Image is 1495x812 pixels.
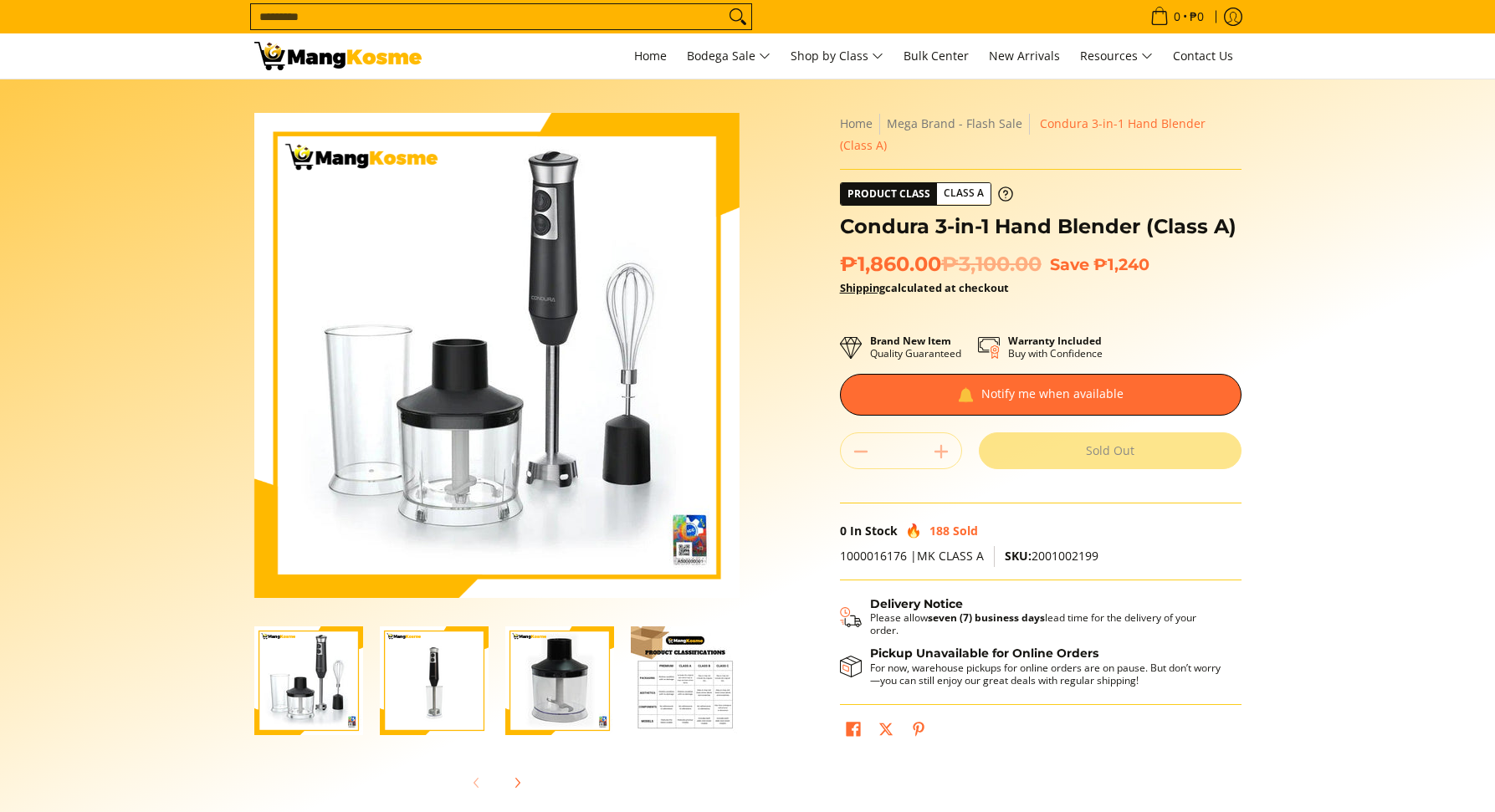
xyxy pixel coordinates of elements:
span: SKU: [1005,548,1032,564]
span: Class A [937,183,991,204]
a: Pin on Pinterest [907,718,930,746]
span: Contact Us [1173,48,1233,64]
a: Home [626,33,675,79]
a: Post on X [874,718,898,746]
p: Buy with Confidence [1008,335,1103,360]
a: Mega Brand - Flash Sale [887,115,1022,131]
p: For now, warehouse pickups for online orders are on pause. But don’t worry—you can still enjoy ou... [870,661,1225,687]
button: Search [724,4,751,29]
span: Bodega Sale [687,46,771,67]
span: Sold [953,523,978,539]
button: Next [499,764,535,801]
h1: Condura 3-in-1 Hand Blender (Class A) [840,214,1242,239]
span: 188 [929,523,950,539]
p: Quality Guaranteed [870,335,961,360]
span: ₱0 [1187,11,1206,23]
a: Shop by Class [782,33,892,79]
nav: Breadcrumbs [840,113,1242,156]
strong: Delivery Notice [870,596,963,611]
a: Share on Facebook [842,718,865,746]
img: condura-hand-blender-front-body-view-mang-kosme [505,626,614,735]
nav: Main Menu [438,33,1242,79]
strong: calculated at checkout [840,280,1009,295]
a: Bulk Center [895,33,977,79]
span: Home [634,48,667,64]
a: Home [840,115,873,131]
a: Resources [1072,33,1161,79]
a: Shipping [840,280,885,295]
del: ₱3,100.00 [941,252,1042,277]
span: Resources [1080,46,1153,67]
span: Product Class [841,183,937,205]
span: Save [1050,254,1089,274]
span: ₱1,860.00 [840,252,1042,277]
a: New Arrivals [980,33,1068,79]
a: Contact Us [1165,33,1242,79]
span: • [1145,8,1209,26]
span: In Stock [850,523,898,539]
strong: seven (7) business days [928,610,1045,625]
span: ₱1,240 [1093,254,1149,274]
span: 0 [840,523,847,539]
span: Bulk Center [904,48,969,64]
img: condura-hand-blender-front-full-what's-in-the-box-view-mang-kosme [254,113,740,598]
strong: Pickup Unavailable for Online Orders [870,646,1098,661]
strong: Brand New Item [870,334,951,348]
a: Product Class Class A [840,182,1013,206]
img: Condura 3-in-1 Hand Blender - Pamasko Sale l Mang Kosme [254,42,422,70]
p: Please allow lead time for the delivery of your order. [870,611,1225,636]
span: 0 [1171,11,1183,23]
img: condura-hand-blender-front-full-what's-in-the-box-view-mang-kosme [254,626,363,735]
span: Condura 3-in-1 Hand Blender (Class A) [840,115,1206,153]
span: 2001002199 [1005,548,1098,564]
span: Shop by Class [791,46,883,67]
strong: Warranty Included [1008,334,1102,348]
button: Shipping & Delivery [840,597,1225,637]
a: Bodega Sale [678,33,779,79]
span: 1000016176 |MK CLASS A [840,548,984,564]
img: Condura 3-in-1 Hand Blender (Class A)-2 [380,626,489,735]
span: New Arrivals [989,48,1060,64]
img: Condura 3-in-1 Hand Blender (Class A)-4 [631,626,740,735]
